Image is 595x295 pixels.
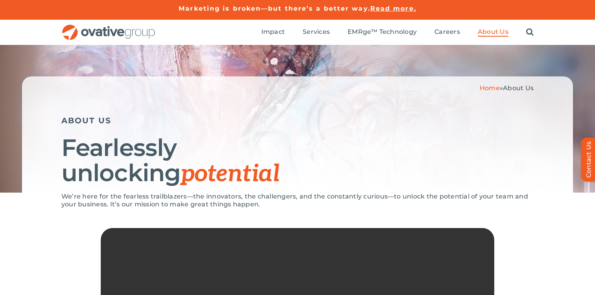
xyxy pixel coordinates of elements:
[503,84,534,92] span: About Us
[303,28,330,36] span: Services
[261,28,285,36] span: Impact
[179,5,370,12] a: Marketing is broken—but there’s a better way.
[261,28,285,37] a: Impact
[61,24,156,31] a: OG_Full_horizontal_RGB
[370,5,416,12] a: Read more.
[61,193,534,208] p: We’re here for the fearless trailblazers—the innovators, the challengers, and the constantly curi...
[61,116,534,125] h5: ABOUT US
[181,160,279,188] span: potential
[434,28,460,36] span: Careers
[303,28,330,37] a: Services
[480,84,534,92] span: »
[347,28,417,36] span: EMRge™ Technology
[261,20,534,45] nav: Menu
[61,135,534,187] h1: Fearlessly unlocking
[478,28,508,37] a: About Us
[478,28,508,36] span: About Us
[347,28,417,37] a: EMRge™ Technology
[480,84,500,92] a: Home
[434,28,460,37] a: Careers
[526,28,534,37] a: Search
